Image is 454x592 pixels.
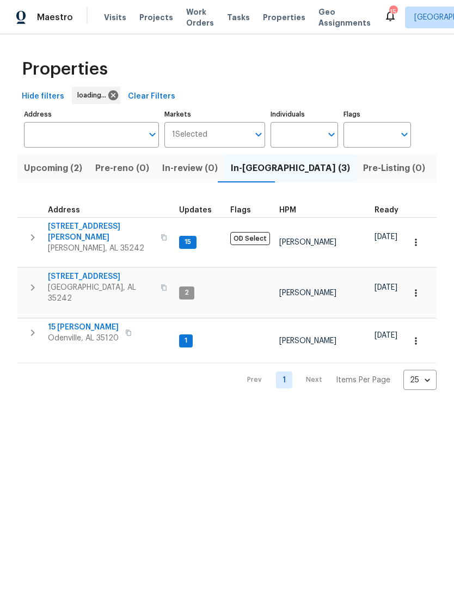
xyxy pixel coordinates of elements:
span: Pre-Listing (0) [363,161,425,176]
span: Hide filters [22,90,64,103]
span: Geo Assignments [318,7,371,28]
span: [PERSON_NAME], AL 35242 [48,243,154,254]
nav: Pagination Navigation [237,370,437,390]
span: Properties [263,12,305,23]
label: Individuals [271,111,338,118]
button: Open [145,127,160,142]
span: [DATE] [375,284,397,291]
span: Projects [139,12,173,23]
div: loading... [72,87,120,104]
span: [DATE] [375,332,397,339]
span: [PERSON_NAME] [279,337,336,345]
span: HPM [279,206,296,214]
span: [DATE] [375,233,397,241]
span: Upcoming (2) [24,161,82,176]
span: OD Select [230,232,270,245]
span: 2 [180,288,193,297]
label: Flags [343,111,411,118]
span: [PERSON_NAME] [279,239,336,246]
span: Ready [375,206,398,214]
span: 1 [180,336,192,345]
p: Items Per Page [336,375,390,386]
span: [STREET_ADDRESS][PERSON_NAME] [48,221,154,243]
span: Tasks [227,14,250,21]
span: 15 [180,237,195,247]
div: 25 [403,366,437,394]
button: Clear Filters [124,87,180,107]
span: In-review (0) [162,161,218,176]
span: Address [48,206,80,214]
span: [STREET_ADDRESS] [48,271,154,282]
span: Odenville, AL 35120 [48,333,119,344]
button: Open [324,127,339,142]
span: loading... [77,90,111,101]
span: Maestro [37,12,73,23]
span: Work Orders [186,7,214,28]
span: [GEOGRAPHIC_DATA], AL 35242 [48,282,154,304]
span: Pre-reno (0) [95,161,149,176]
div: Earliest renovation start date (first business day after COE or Checkout) [375,206,408,214]
button: Open [251,127,266,142]
span: 15 [PERSON_NAME] [48,322,119,333]
span: Flags [230,206,251,214]
span: Clear Filters [128,90,175,103]
span: In-[GEOGRAPHIC_DATA] (3) [231,161,350,176]
label: Markets [164,111,266,118]
span: [PERSON_NAME] [279,289,336,297]
span: Updates [179,206,212,214]
div: 15 [389,7,397,17]
span: Properties [22,64,108,75]
button: Open [397,127,412,142]
span: 1 Selected [172,130,207,139]
button: Hide filters [17,87,69,107]
label: Address [24,111,159,118]
a: Goto page 1 [276,371,292,388]
span: Visits [104,12,126,23]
